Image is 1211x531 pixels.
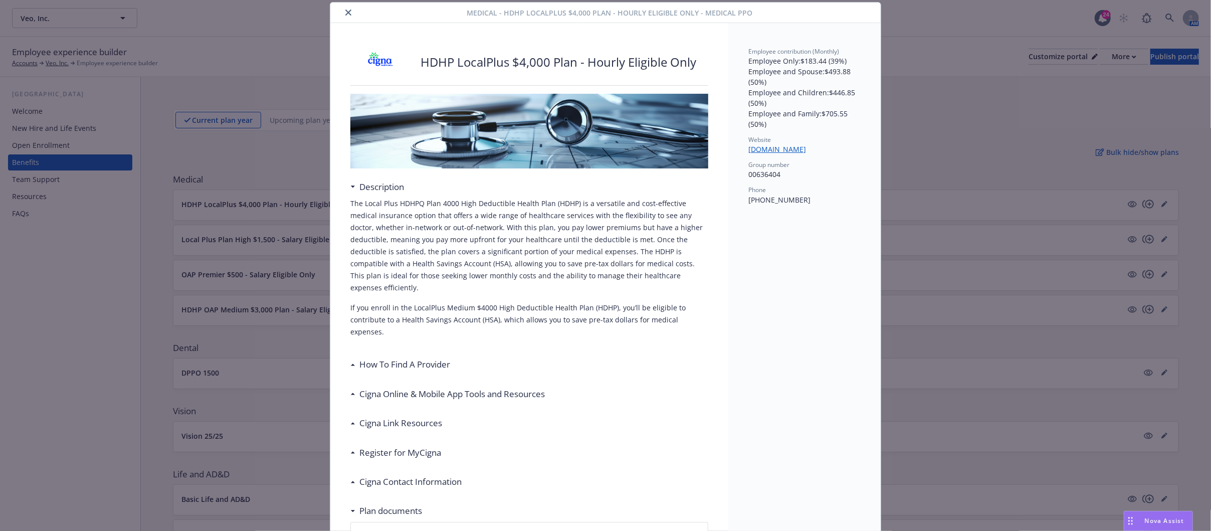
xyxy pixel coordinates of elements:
[359,446,441,459] h3: Register for MyCigna
[748,56,861,66] p: Employee Only : $183.44 (39%)
[748,87,861,108] p: Employee and Children : $446.85 (50%)
[350,388,545,401] div: Cigna Online & Mobile App Tools and Resources
[748,169,861,180] p: 00636404
[350,475,462,488] div: Cigna Contact Information
[350,504,422,517] div: Plan documents
[748,47,839,56] span: Employee contribution (Monthly)
[350,446,441,459] div: Register for MyCigna
[1124,511,1193,531] button: Nova Assist
[748,186,766,194] span: Phone
[350,94,708,168] img: banner
[467,8,752,18] span: Medical - HDHP LocalPlus $4,000 Plan - Hourly Eligible Only - Medical PPO
[359,475,462,488] h3: Cigna Contact Information
[359,388,545,401] h3: Cigna Online & Mobile App Tools and Resources
[359,181,404,194] h3: Description
[359,358,450,371] h3: How To Find A Provider
[350,198,708,294] p: The Local Plus HDHPQ Plan 4000 High Deductible Health Plan (HDHP) is a versatile and cost-effecti...
[359,417,442,430] h3: Cigna Link Resources
[1124,511,1137,530] div: Drag to move
[748,66,861,87] p: Employee and Spouse : $493.88 (50%)
[350,47,411,77] img: CIGNA
[748,195,861,205] p: [PHONE_NUMBER]
[748,135,771,144] span: Website
[748,160,789,169] span: Group number
[421,54,696,71] p: HDHP LocalPlus $4,000 Plan - Hourly Eligible Only
[748,108,861,129] p: Employee and Family : $705.55 (50%)
[350,417,442,430] div: Cigna Link Resources
[1145,516,1184,525] span: Nova Assist
[350,181,404,194] div: Description
[359,504,422,517] h3: Plan documents
[350,358,450,371] div: How To Find A Provider
[748,144,814,154] a: [DOMAIN_NAME]
[350,302,708,338] p: If you enroll in the LocalPlus Medium $4000 High Deductible Health Plan (HDHP), you’ll be eligibl...
[342,7,354,19] button: close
